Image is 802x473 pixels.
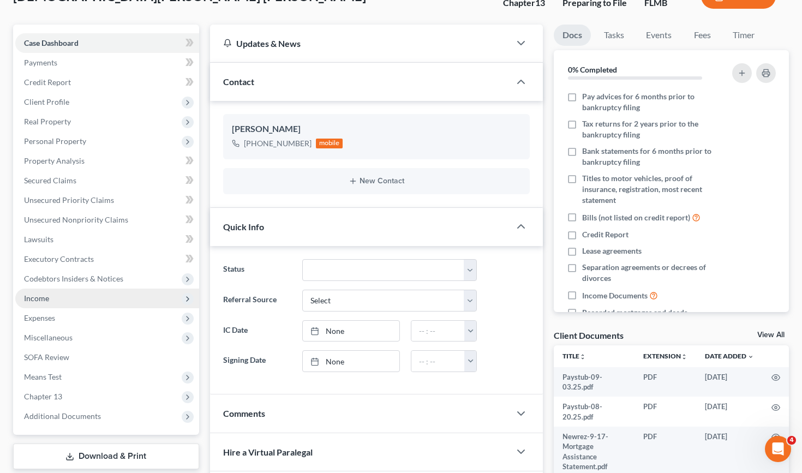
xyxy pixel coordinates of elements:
[24,97,69,106] span: Client Profile
[24,274,123,283] span: Codebtors Insiders & Notices
[24,352,69,362] span: SOFA Review
[24,392,62,401] span: Chapter 13
[24,58,57,67] span: Payments
[579,354,586,360] i: unfold_more
[696,397,763,427] td: [DATE]
[757,331,785,339] a: View All
[15,171,199,190] a: Secured Claims
[696,367,763,397] td: [DATE]
[24,136,86,146] span: Personal Property
[223,76,254,87] span: Contact
[681,354,687,360] i: unfold_more
[232,177,522,185] button: New Contact
[218,259,297,281] label: Status
[24,195,114,205] span: Unsecured Priority Claims
[13,444,199,469] a: Download & Print
[582,118,721,140] span: Tax returns for 2 years prior to the bankruptcy filing
[316,139,343,148] div: mobile
[582,173,721,206] span: Titles to motor vehicles, proof of insurance, registration, most recent statement
[554,397,635,427] td: Paystub-08-20.25.pdf
[582,229,629,240] span: Credit Report
[582,262,721,284] span: Separation agreements or decrees of divorces
[232,123,522,136] div: [PERSON_NAME]
[24,333,73,342] span: Miscellaneous
[218,290,297,312] label: Referral Source
[554,25,591,46] a: Docs
[24,38,79,47] span: Case Dashboard
[223,447,313,457] span: Hire a Virtual Paralegal
[411,321,465,342] input: -- : --
[24,411,101,421] span: Additional Documents
[24,235,53,244] span: Lawsuits
[15,249,199,269] a: Executory Contracts
[244,138,312,149] div: [PHONE_NUMBER]
[15,73,199,92] a: Credit Report
[705,352,754,360] a: Date Added expand_more
[218,350,297,372] label: Signing Date
[724,25,763,46] a: Timer
[635,367,696,397] td: PDF
[15,151,199,171] a: Property Analysis
[218,320,297,342] label: IC Date
[223,38,498,49] div: Updates & News
[15,190,199,210] a: Unsecured Priority Claims
[582,146,721,167] span: Bank statements for 6 months prior to bankruptcy filing
[15,53,199,73] a: Payments
[595,25,633,46] a: Tasks
[24,156,85,165] span: Property Analysis
[24,77,71,87] span: Credit Report
[747,354,754,360] i: expand_more
[24,254,94,264] span: Executory Contracts
[24,294,49,303] span: Income
[582,246,642,256] span: Lease agreements
[24,313,55,322] span: Expenses
[562,352,586,360] a: Titleunfold_more
[24,176,76,185] span: Secured Claims
[15,33,199,53] a: Case Dashboard
[24,117,71,126] span: Real Property
[15,210,199,230] a: Unsecured Nonpriority Claims
[635,397,696,427] td: PDF
[554,330,624,341] div: Client Documents
[685,25,720,46] a: Fees
[582,290,648,301] span: Income Documents
[24,215,128,224] span: Unsecured Nonpriority Claims
[24,372,62,381] span: Means Test
[765,436,791,462] iframe: Intercom live chat
[637,25,680,46] a: Events
[15,348,199,367] a: SOFA Review
[223,221,264,232] span: Quick Info
[303,351,399,372] a: None
[582,91,721,113] span: Pay advices for 6 months prior to bankruptcy filing
[582,307,687,318] span: Recorded mortgages and deeds
[643,352,687,360] a: Extensionunfold_more
[411,351,465,372] input: -- : --
[223,408,265,418] span: Comments
[554,367,635,397] td: Paystub-09-03.25.pdf
[787,436,796,445] span: 4
[303,321,399,342] a: None
[568,65,617,74] strong: 0% Completed
[15,230,199,249] a: Lawsuits
[582,212,690,223] span: Bills (not listed on credit report)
